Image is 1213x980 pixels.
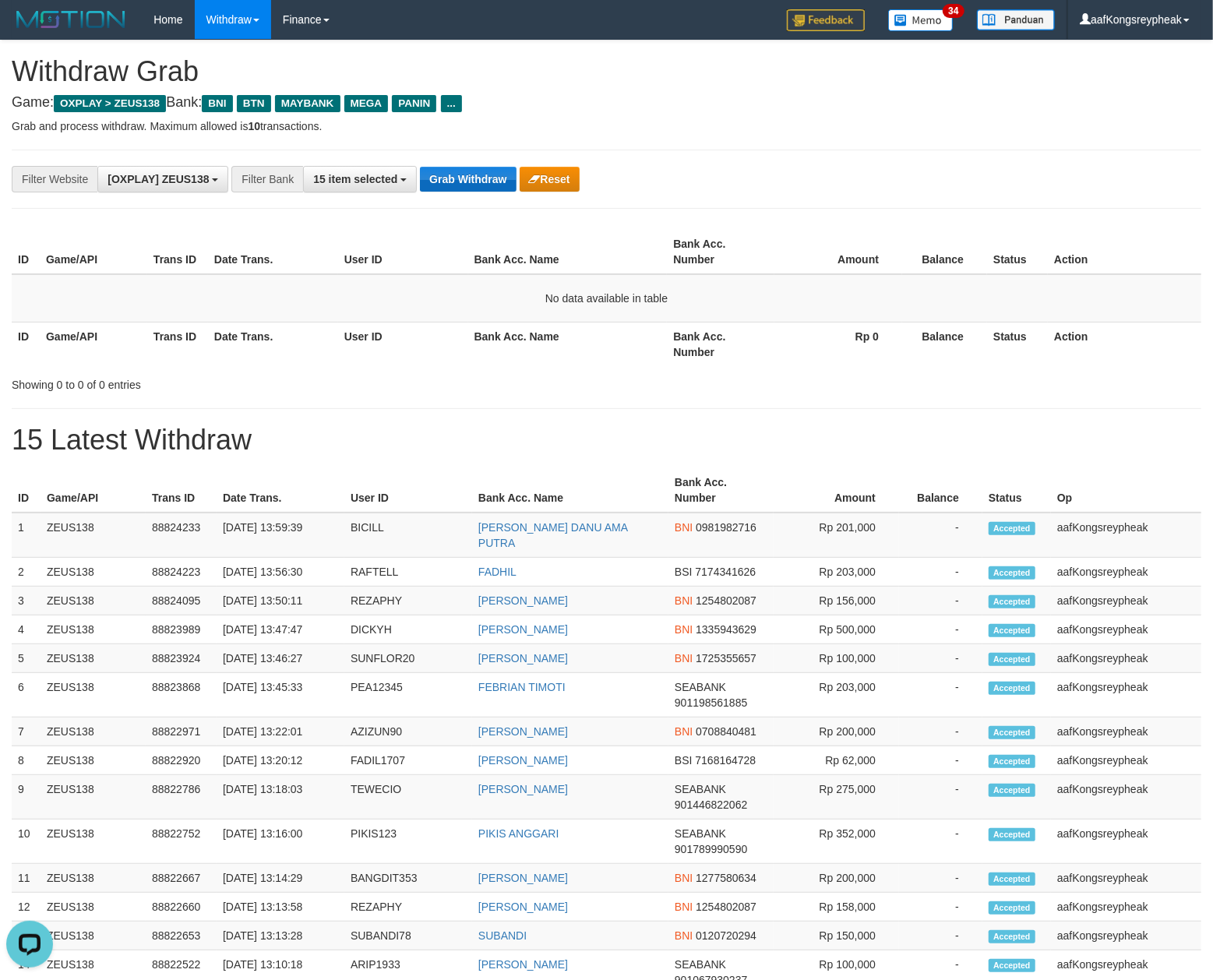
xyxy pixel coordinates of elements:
[774,746,899,775] td: Rp 62,000
[344,513,472,558] td: BICILL
[472,468,668,513] th: Bank Acc. Name
[344,95,389,112] span: MEGA
[987,230,1048,274] th: Status
[478,681,566,693] a: FEBRIAN TIMOTI
[675,594,693,607] span: BNI
[12,118,1201,134] p: Grab and process withdraw. Maximum allowed is transactions.
[12,644,41,673] td: 5
[774,922,899,950] td: Rp 150,000
[478,754,568,767] a: [PERSON_NAME]
[787,9,865,31] img: Feedback.jpg
[441,95,462,112] span: ...
[12,230,40,274] th: ID
[275,95,340,112] span: MAYBANK
[675,901,693,913] span: BNI
[989,959,1035,972] span: Accepted
[696,725,756,738] span: Copy 0708840481 to clipboard
[774,775,899,820] td: Rp 275,000
[41,468,146,513] th: Game/API
[146,673,217,717] td: 88823868
[217,644,344,673] td: [DATE] 13:46:27
[1051,820,1201,864] td: aafKongsreypheak
[899,615,982,644] td: -
[147,322,208,366] th: Trans ID
[774,644,899,673] td: Rp 100,000
[899,587,982,615] td: -
[217,615,344,644] td: [DATE] 13:47:47
[899,864,982,893] td: -
[12,893,41,922] td: 12
[344,615,472,644] td: DICKYH
[977,9,1055,30] img: panduan.png
[217,820,344,864] td: [DATE] 13:16:00
[902,230,987,274] th: Balance
[989,624,1035,637] span: Accepted
[208,230,338,274] th: Date Trans.
[217,468,344,513] th: Date Trans.
[12,513,41,558] td: 1
[696,594,756,607] span: Copy 1254802087 to clipboard
[899,746,982,775] td: -
[344,673,472,717] td: PEA12345
[989,522,1035,535] span: Accepted
[989,595,1035,608] span: Accepted
[899,468,982,513] th: Balance
[1051,468,1201,513] th: Op
[696,521,756,534] span: Copy 0981982716 to clipboard
[41,513,146,558] td: ZEUS138
[41,587,146,615] td: ZEUS138
[520,167,580,192] button: Reset
[12,558,41,587] td: 2
[12,820,41,864] td: 10
[774,615,899,644] td: Rp 500,000
[696,652,756,664] span: Copy 1725355657 to clipboard
[888,9,954,31] img: Button%20Memo.svg
[202,95,232,112] span: BNI
[146,820,217,864] td: 88822752
[774,820,899,864] td: Rp 352,000
[12,56,1201,87] h1: Withdraw Grab
[217,893,344,922] td: [DATE] 13:13:58
[675,623,693,636] span: BNI
[344,644,472,673] td: SUNFLOR20
[1051,717,1201,746] td: aafKongsreypheak
[899,673,982,717] td: -
[1051,922,1201,950] td: aafKongsreypheak
[41,893,146,922] td: ZEUS138
[146,864,217,893] td: 88822667
[12,322,40,366] th: ID
[899,893,982,922] td: -
[667,322,774,366] th: Bank Acc. Number
[667,230,774,274] th: Bank Acc. Number
[41,864,146,893] td: ZEUS138
[344,468,472,513] th: User ID
[675,652,693,664] span: BNI
[899,513,982,558] td: -
[12,8,130,31] img: MOTION_logo.png
[478,725,568,738] a: [PERSON_NAME]
[248,120,260,132] strong: 10
[675,958,726,971] span: SEABANK
[989,755,1035,768] span: Accepted
[338,230,468,274] th: User ID
[12,371,494,393] div: Showing 0 to 0 of 0 entries
[989,872,1035,886] span: Accepted
[41,717,146,746] td: ZEUS138
[12,746,41,775] td: 8
[344,587,472,615] td: REZAPHY
[12,95,1201,111] h4: Game: Bank:
[208,322,338,366] th: Date Trans.
[695,754,756,767] span: Copy 7168164728 to clipboard
[344,717,472,746] td: AZIZUN90
[989,726,1035,739] span: Accepted
[40,230,147,274] th: Game/API
[41,820,146,864] td: ZEUS138
[696,872,756,884] span: Copy 1277580634 to clipboard
[12,166,97,192] div: Filter Website
[696,901,756,913] span: Copy 1254802087 to clipboard
[675,696,747,709] span: Copy 901198561885 to clipboard
[899,922,982,950] td: -
[774,322,902,366] th: Rp 0
[774,864,899,893] td: Rp 200,000
[1051,673,1201,717] td: aafKongsreypheak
